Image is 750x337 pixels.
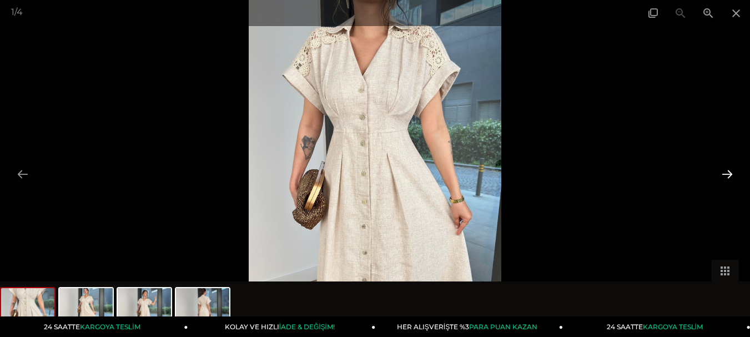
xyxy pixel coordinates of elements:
[1,288,54,330] img: kelendar-elbise-25y424-93-49e.jpg
[188,316,376,337] a: KOLAY VE HIZLIİADE & DEĞİŞİM!
[11,7,14,17] span: 1
[711,260,739,281] button: Toggle thumbnails
[375,316,563,337] a: HER ALIŞVERİŞTE %3PARA PUAN KAZAN
[118,288,171,330] img: kelendar-elbise-25y424-dda5b4.jpg
[1,316,188,337] a: 24 SAATTEKARGOYA TESLİM
[17,7,23,17] span: 4
[176,288,229,330] img: kelendar-elbise-25y424-9615-5.jpg
[59,288,113,330] img: kelendar-elbise-25y424-82a-e2.jpg
[469,323,537,331] span: PARA PUAN KAZAN
[643,323,703,331] span: KARGOYA TESLİM
[80,323,140,331] span: KARGOYA TESLİM
[279,323,335,331] span: İADE & DEĞİŞİM!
